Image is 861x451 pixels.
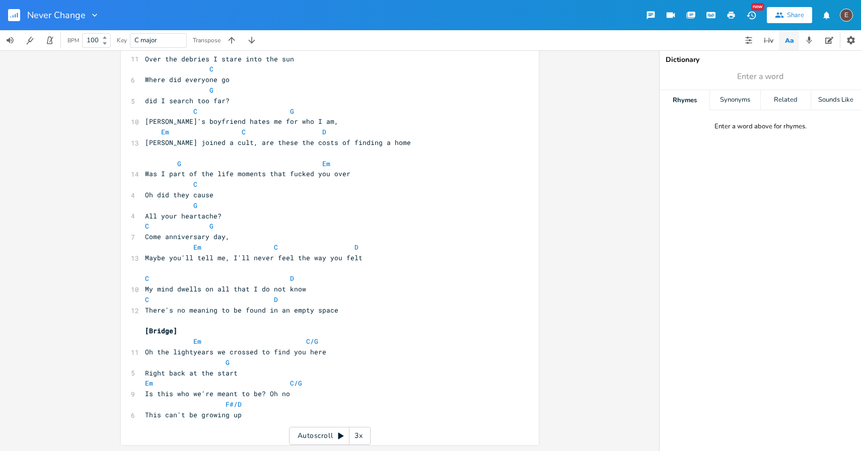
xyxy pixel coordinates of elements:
span: C [193,107,197,116]
span: Enter a word [737,71,783,83]
span: G [177,159,181,168]
span: F#/D [226,400,242,409]
div: Transpose [193,37,221,43]
span: D [354,243,358,252]
span: G [145,44,149,53]
div: edward [840,9,853,22]
span: Em [258,44,266,53]
span: C [209,64,213,73]
span: [PERSON_NAME]'s boyfriend hates me for who I am, [145,117,338,126]
span: G [209,86,213,95]
div: BPM [67,38,79,43]
span: [PERSON_NAME] joined a cult, are these the costs of finding a home [145,138,411,147]
span: D [274,295,278,304]
span: Right back at the start [145,368,238,378]
span: Em [145,379,153,388]
span: C [193,180,197,189]
div: Synonyms [710,90,760,110]
span: My mind dwells on all that I do not know [145,284,306,293]
span: Em [193,243,201,252]
span: C [242,127,246,136]
span: Em [193,337,201,346]
span: Is this who we're meant to be? Oh no [145,389,290,398]
div: Share [787,11,804,20]
span: Where did everyone go [145,75,230,84]
span: did I search too far? [145,96,230,105]
span: G [290,107,294,116]
div: Enter a word above for rhymes. [714,122,807,131]
div: 3x [349,427,368,445]
span: There's no meaning to be found in an empty space [145,306,338,315]
span: C [145,274,149,283]
div: Sounds Like [811,90,861,110]
span: Em [322,159,330,168]
span: G [226,358,230,367]
div: Autoscroll [289,427,371,445]
span: C/G [290,379,302,388]
span: Over the debries I stare into the sun [145,54,294,63]
span: Oh the lightyears we crossed to find you here [145,347,326,356]
button: Share [767,7,812,23]
span: C [274,243,278,252]
div: New [751,3,764,11]
span: Maybe you'll tell me, I'll never feel the way you felt [145,253,363,262]
span: Was I part of the life moments that fucked you over [145,169,350,178]
div: Key [117,37,127,43]
button: E [840,4,853,27]
span: G [209,221,213,231]
button: New [741,6,761,24]
span: C [145,295,149,304]
span: D [290,274,294,283]
span: This can't be growing up [145,410,242,419]
span: All your heartache? [145,211,222,220]
span: Come anniversary day, [145,232,230,241]
span: Em [161,127,169,136]
div: Related [761,90,811,110]
div: Dictionary [666,56,855,63]
span: G [193,201,197,210]
span: D [322,127,326,136]
span: Never Change [27,11,86,20]
div: Rhymes [660,90,709,110]
span: C [145,221,149,231]
span: C major [134,36,157,45]
span: Oh did they cause [145,190,213,199]
span: C/G [306,337,318,346]
span: [Bridge] [145,326,177,335]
